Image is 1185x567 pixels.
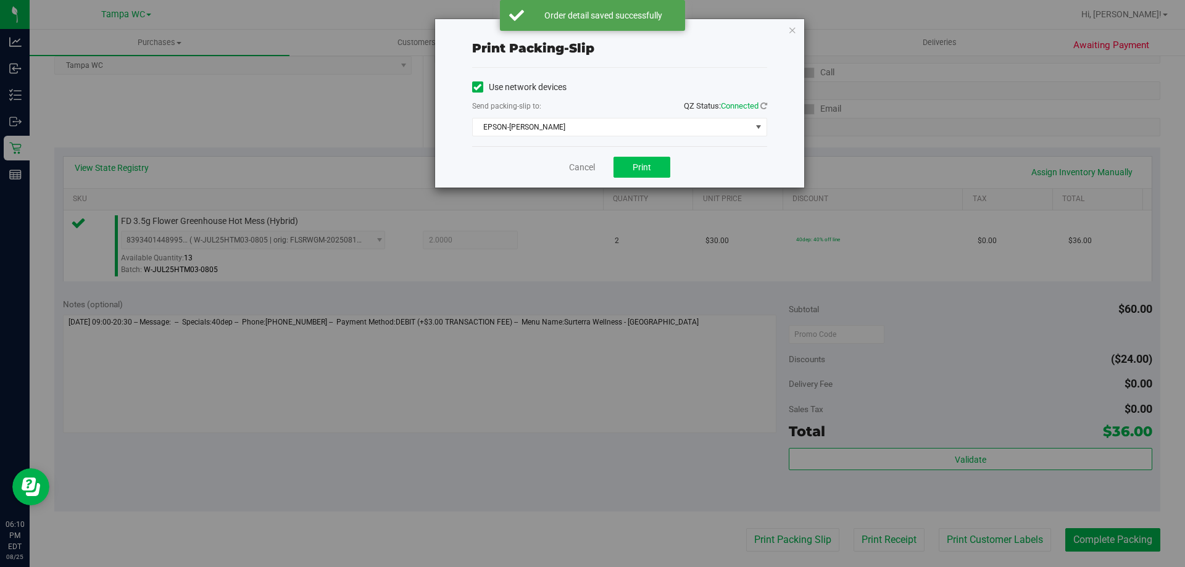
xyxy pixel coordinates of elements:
span: Print [633,162,651,172]
span: QZ Status: [684,101,767,110]
button: Print [613,157,670,178]
label: Use network devices [472,81,567,94]
span: select [750,118,766,136]
a: Cancel [569,161,595,174]
label: Send packing-slip to: [472,101,541,112]
iframe: Resource center [12,468,49,505]
span: Print packing-slip [472,41,594,56]
span: Connected [721,101,759,110]
div: Order detail saved successfully [531,9,676,22]
span: EPSON-[PERSON_NAME] [473,118,751,136]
